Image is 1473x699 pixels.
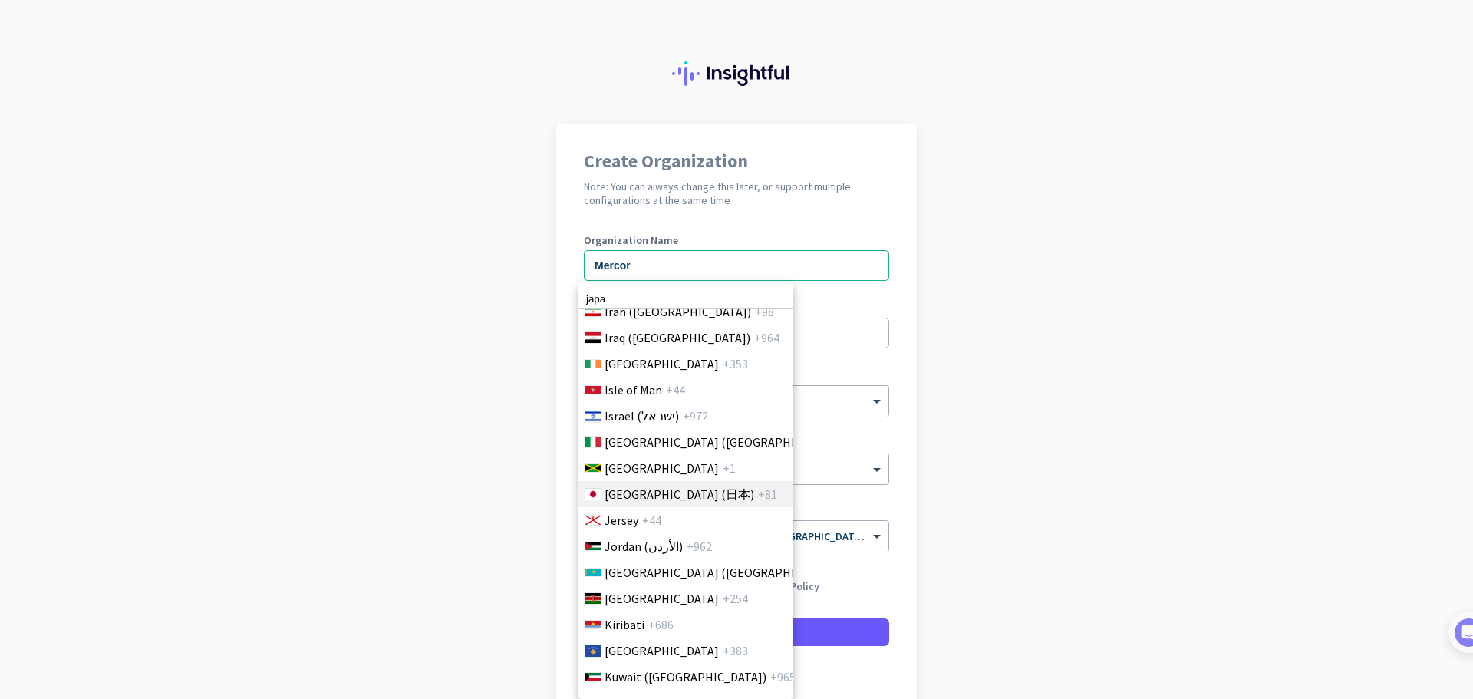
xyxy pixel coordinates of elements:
[723,354,748,373] span: +353
[605,407,679,425] span: Israel (‫ישראל‬‎)
[605,615,644,634] span: Kiribati
[605,302,751,321] span: Iran (‫[GEOGRAPHIC_DATA]‬‎)
[605,433,844,451] span: [GEOGRAPHIC_DATA] ([GEOGRAPHIC_DATA])
[770,668,796,686] span: +965
[605,641,719,660] span: [GEOGRAPHIC_DATA]
[605,328,750,347] span: Iraq (‫[GEOGRAPHIC_DATA]‬‎)
[605,459,719,477] span: [GEOGRAPHIC_DATA]
[723,459,736,477] span: +1
[754,328,779,347] span: +964
[723,589,748,608] span: +254
[666,381,685,399] span: +44
[683,407,708,425] span: +972
[605,485,754,503] span: [GEOGRAPHIC_DATA] (日本)
[605,668,766,686] span: Kuwait (‫[GEOGRAPHIC_DATA]‬‎)
[648,615,674,634] span: +686
[605,537,683,556] span: Jordan (‫الأردن‬‎)
[605,354,719,373] span: [GEOGRAPHIC_DATA]
[642,511,661,529] span: +44
[578,289,793,309] input: Search Country
[723,641,748,660] span: +383
[755,302,774,321] span: +98
[758,485,777,503] span: +81
[687,537,712,556] span: +962
[605,589,719,608] span: [GEOGRAPHIC_DATA]
[605,511,638,529] span: Jersey
[605,563,844,582] span: [GEOGRAPHIC_DATA] ([GEOGRAPHIC_DATA])
[605,381,662,399] span: Isle of Man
